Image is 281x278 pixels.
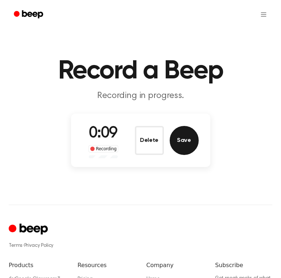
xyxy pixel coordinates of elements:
[24,243,54,248] a: Privacy Policy
[88,145,119,152] div: Recording
[215,261,272,270] h6: Subscribe
[170,126,199,155] button: Save Audio Record
[9,243,22,248] a: Terms
[9,261,66,270] h6: Products
[135,126,164,155] button: Delete Audio Record
[9,8,50,22] a: Beep
[9,58,272,84] h1: Record a Beep
[9,90,272,102] p: Recording in progress.
[255,6,272,23] button: Open menu
[9,242,272,249] div: ·
[146,261,204,270] h6: Company
[9,222,50,237] a: Cruip
[78,261,135,270] h6: Resources
[89,126,118,141] span: 0:09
